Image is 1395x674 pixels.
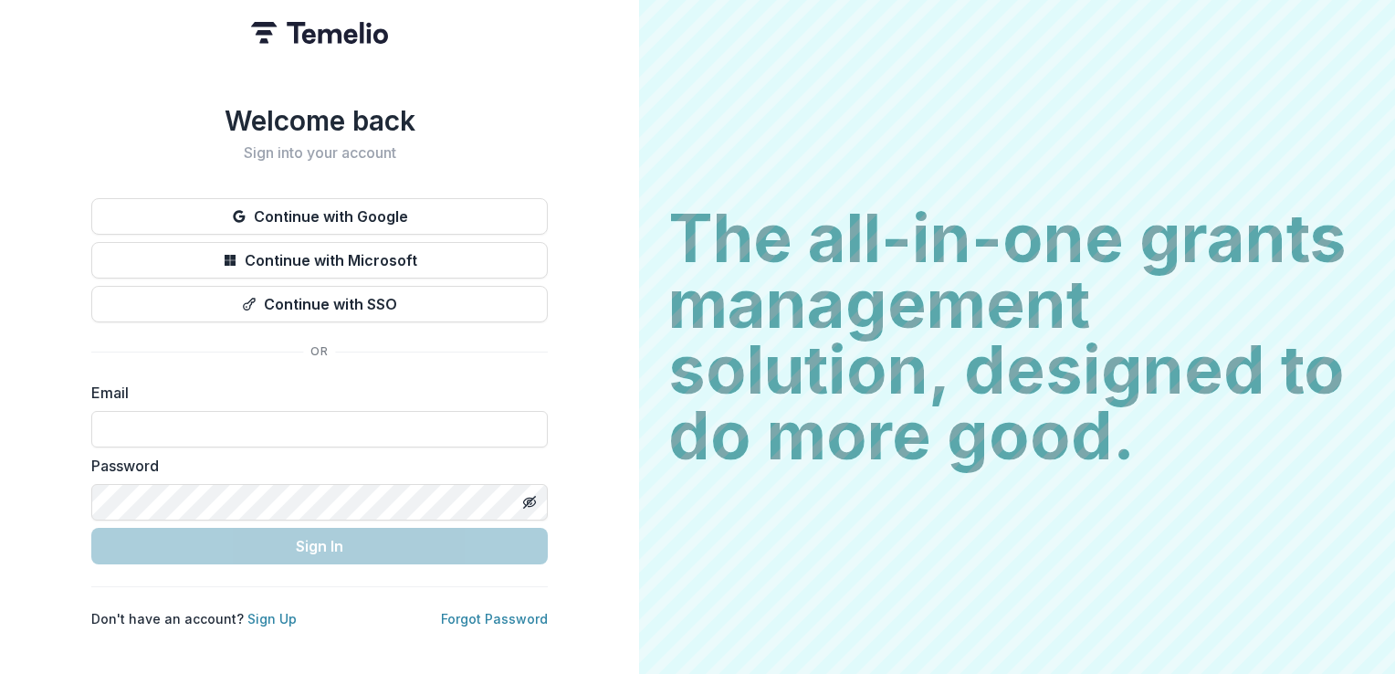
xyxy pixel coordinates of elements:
[91,382,537,404] label: Email
[91,198,548,235] button: Continue with Google
[91,104,548,137] h1: Welcome back
[251,22,388,44] img: Temelio
[91,144,548,162] h2: Sign into your account
[91,609,297,628] p: Don't have an account?
[91,286,548,322] button: Continue with SSO
[91,242,548,279] button: Continue with Microsoft
[91,528,548,564] button: Sign In
[515,488,544,517] button: Toggle password visibility
[91,455,537,477] label: Password
[441,611,548,627] a: Forgot Password
[247,611,297,627] a: Sign Up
